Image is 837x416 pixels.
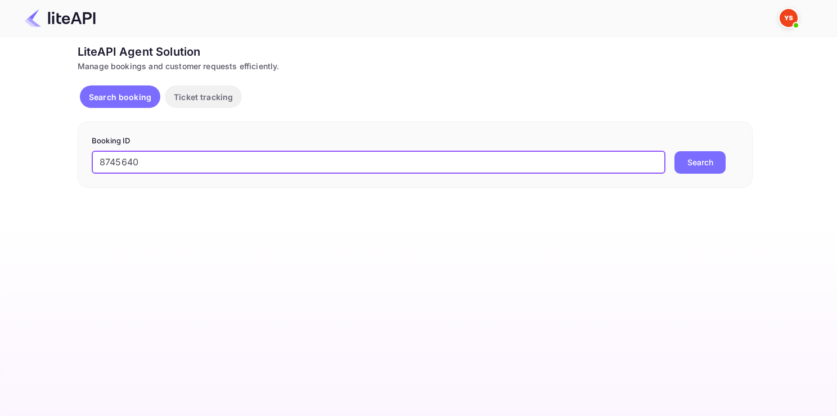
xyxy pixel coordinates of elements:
[92,135,739,147] p: Booking ID
[89,91,151,103] p: Search booking
[78,60,753,72] div: Manage bookings and customer requests efficiently.
[674,151,726,174] button: Search
[780,9,798,27] img: Yandex Support
[174,91,233,103] p: Ticket tracking
[92,151,665,174] input: Enter Booking ID (e.g., 63782194)
[78,43,753,60] div: LiteAPI Agent Solution
[25,9,96,27] img: LiteAPI Logo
